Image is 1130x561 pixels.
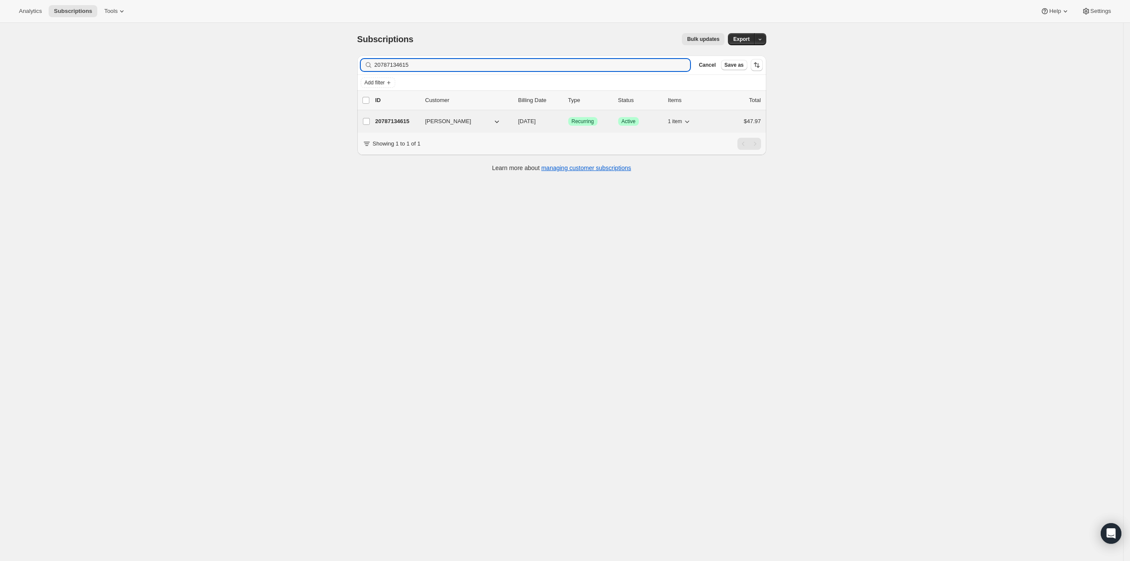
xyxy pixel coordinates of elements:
button: Help [1035,5,1074,17]
button: Analytics [14,5,47,17]
span: Subscriptions [357,34,414,44]
span: Active [622,118,636,125]
button: Save as [721,60,747,70]
input: Filter subscribers [375,59,690,71]
p: Learn more about [492,164,631,172]
div: Open Intercom Messenger [1101,523,1121,544]
nav: Pagination [737,138,761,150]
span: Bulk updates [687,36,719,43]
span: $47.97 [744,118,761,124]
p: Status [618,96,661,105]
span: Cancel [699,62,715,68]
p: Billing Date [518,96,561,105]
button: Settings [1077,5,1116,17]
span: Save as [724,62,744,68]
span: Export [733,36,749,43]
p: Customer [425,96,511,105]
a: managing customer subscriptions [541,164,631,171]
span: Tools [104,8,118,15]
div: Type [568,96,611,105]
button: [PERSON_NAME] [420,115,506,128]
button: 1 item [668,115,692,127]
div: IDCustomerBilling DateTypeStatusItemsTotal [375,96,761,105]
button: Subscriptions [49,5,97,17]
span: Recurring [572,118,594,125]
span: [DATE] [518,118,536,124]
button: Export [728,33,755,45]
p: Showing 1 to 1 of 1 [373,139,421,148]
p: Total [749,96,761,105]
div: Items [668,96,711,105]
span: Add filter [365,79,385,86]
button: Tools [99,5,131,17]
span: Settings [1090,8,1111,15]
span: 1 item [668,118,682,125]
button: Bulk updates [682,33,724,45]
span: [PERSON_NAME] [425,117,471,126]
p: ID [375,96,418,105]
button: Sort the results [751,59,763,71]
button: Cancel [695,60,719,70]
button: Add filter [361,77,395,88]
span: Help [1049,8,1061,15]
span: Subscriptions [54,8,92,15]
p: 20787134615 [375,117,418,126]
div: 20787134615[PERSON_NAME][DATE]SuccessRecurringSuccessActive1 item$47.97 [375,115,761,127]
span: Analytics [19,8,42,15]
